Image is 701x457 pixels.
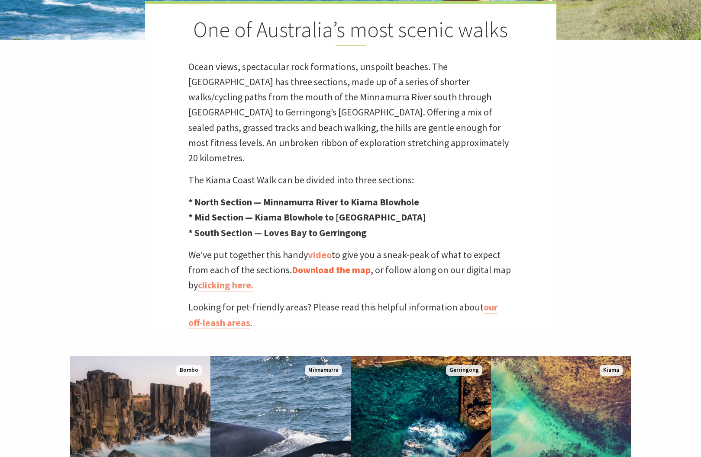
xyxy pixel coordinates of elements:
[188,211,426,223] strong: * Mid Section — Kiama Blowhole to [GEOGRAPHIC_DATA]
[188,300,513,330] p: Looking for pet-friendly areas? Please read this helpful information about .
[176,365,202,376] span: Bombo
[600,365,623,376] span: Kiama
[446,365,482,376] span: Gerringong
[188,59,513,166] p: Ocean views, spectacular rock formations, unspoilt beaches. The [GEOGRAPHIC_DATA] has three secti...
[292,264,371,276] a: Download the map
[188,247,513,293] p: We’ve put together this handy to give you a sneak-peak of what to expect from each of the section...
[188,301,497,329] a: our off-leash areas
[188,173,513,188] p: The Kiama Coast Walk can be divided into three sections:
[308,249,332,261] a: video
[305,365,342,376] span: Minnamurra
[188,196,419,208] strong: * North Section — Minnamurra River to Kiama Blowhole
[188,227,367,239] strong: * South Section — Loves Bay to Gerringong
[188,17,513,46] h2: One of Australia’s most scenic walks
[198,279,254,291] a: clicking here.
